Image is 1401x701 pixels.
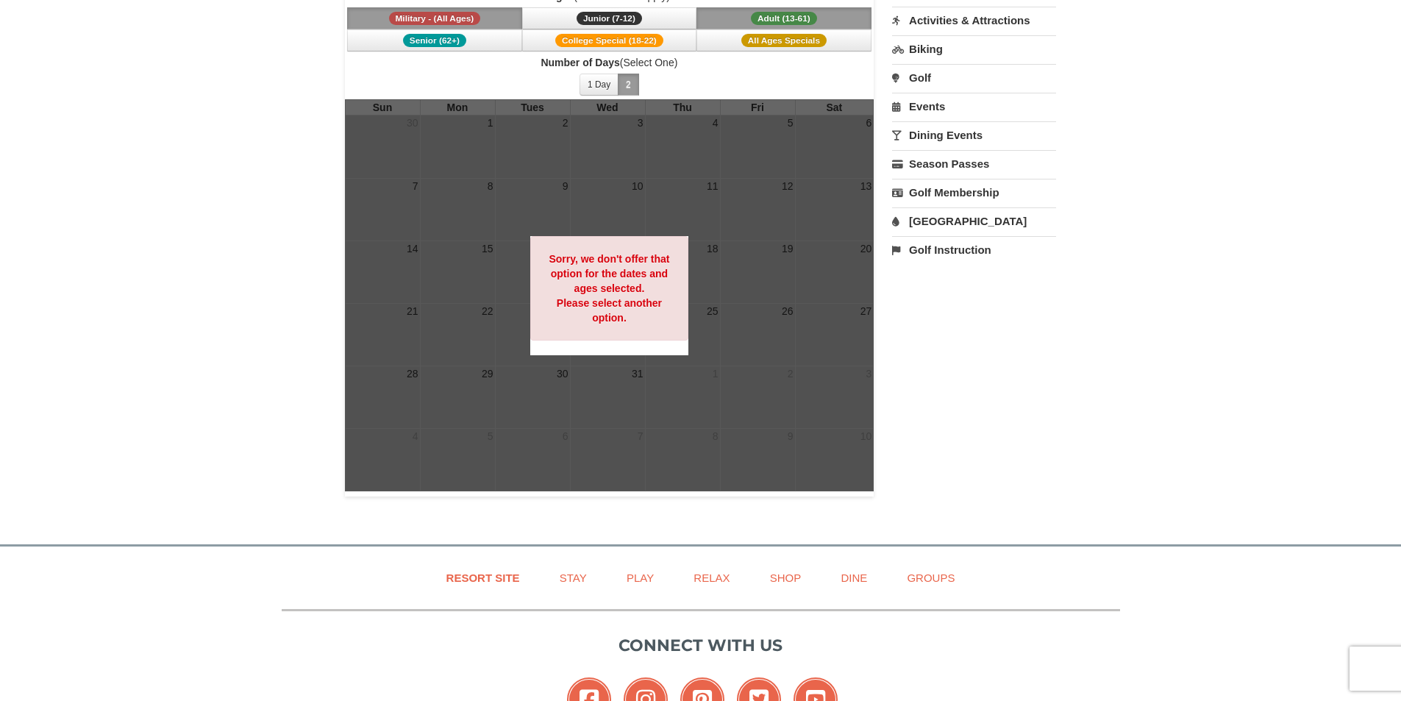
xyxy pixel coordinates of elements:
a: Activities & Attractions [892,7,1056,34]
a: Resort Site [428,561,538,594]
span: All Ages Specials [741,34,827,47]
button: All Ages Specials [696,29,871,51]
span: College Special (18-22) [555,34,663,47]
a: Dining Events [892,121,1056,149]
a: [GEOGRAPHIC_DATA] [892,207,1056,235]
strong: Sorry, we don't offer that option for the dates and ages selected. Please select another option. [549,253,669,324]
a: Golf Membership [892,179,1056,206]
label: (Select One) [345,55,874,70]
a: Golf Instruction [892,236,1056,263]
button: Senior (62+) [347,29,522,51]
a: Stay [541,561,605,594]
button: Adult (13-61) [696,7,871,29]
span: Adult (13-61) [751,12,817,25]
p: Connect with us [282,633,1120,658]
button: College Special (18-22) [522,29,697,51]
a: Dine [822,561,885,594]
a: Biking [892,35,1056,63]
strong: Number of Days [541,57,619,68]
button: 1 Day [580,74,618,96]
a: Groups [888,561,973,594]
a: Events [892,93,1056,120]
a: Play [608,561,672,594]
a: Golf [892,64,1056,91]
button: 2 [618,74,639,96]
button: Junior (7-12) [522,7,697,29]
span: Junior (7-12) [577,12,642,25]
button: Military - (All Ages) [347,7,522,29]
span: Senior (62+) [403,34,466,47]
span: Military - (All Ages) [389,12,481,25]
a: Shop [752,561,820,594]
a: Relax [675,561,748,594]
a: Season Passes [892,150,1056,177]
